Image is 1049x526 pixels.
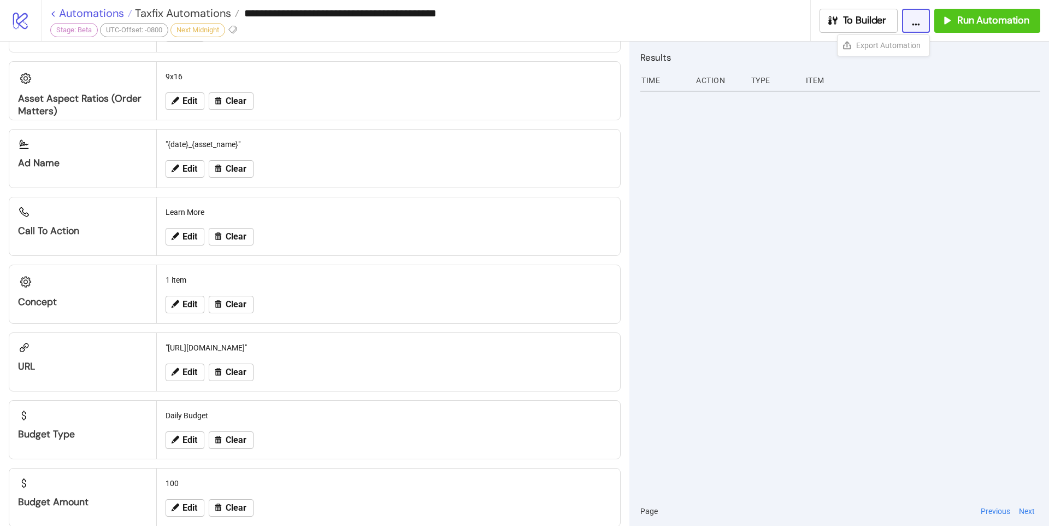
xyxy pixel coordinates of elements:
[182,300,197,309] span: Edit
[226,435,246,445] span: Clear
[209,431,254,449] button: Clear
[977,505,1013,517] button: Previous
[640,505,658,517] span: Page
[182,164,197,174] span: Edit
[226,96,246,106] span: Clear
[166,296,204,313] button: Edit
[640,50,1040,65] h2: Results
[161,473,616,494] div: 100
[843,14,887,27] span: To Builder
[226,300,246,309] span: Clear
[170,23,225,37] div: Next Midnight
[856,39,921,51] span: Export Automation
[640,70,687,91] div: Time
[18,225,148,237] div: Call to Action
[1016,505,1038,517] button: Next
[209,160,254,178] button: Clear
[18,296,148,308] div: Concept
[161,270,616,290] div: 1 item
[957,14,1029,27] span: Run Automation
[50,8,132,19] a: < Automations
[209,499,254,517] button: Clear
[226,232,246,242] span: Clear
[18,428,148,441] div: Budget Type
[18,360,148,373] div: URL
[132,6,231,20] span: Taxfix Automations
[820,9,898,33] button: To Builder
[161,134,616,155] div: "{date}_{asset_name}"
[934,9,1040,33] button: Run Automation
[209,92,254,110] button: Clear
[100,23,168,37] div: UTC-Offset: -0800
[838,35,929,56] a: Export Automation
[50,23,98,37] div: Stage: Beta
[182,435,197,445] span: Edit
[18,496,148,509] div: Budget Amount
[182,367,197,377] span: Edit
[18,157,148,170] div: Ad Name
[209,364,254,381] button: Clear
[226,164,246,174] span: Clear
[226,367,246,377] span: Clear
[166,364,204,381] button: Edit
[18,92,148,118] div: Asset Aspect Ratios (Order Matters)
[166,92,204,110] button: Edit
[805,70,1040,91] div: Item
[226,503,246,513] span: Clear
[132,8,239,19] a: Taxfix Automations
[182,232,197,242] span: Edit
[161,202,616,223] div: Learn More
[166,160,204,178] button: Edit
[182,96,197,106] span: Edit
[161,337,616,358] div: "[URL][DOMAIN_NAME]"
[166,228,204,246] button: Edit
[750,70,797,91] div: Type
[182,503,197,513] span: Edit
[209,228,254,246] button: Clear
[161,405,616,426] div: Daily Budget
[161,66,616,87] div: 9x16
[695,70,742,91] div: Action
[209,296,254,313] button: Clear
[166,431,204,449] button: Edit
[902,9,930,33] button: ...
[166,499,204,517] button: Edit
